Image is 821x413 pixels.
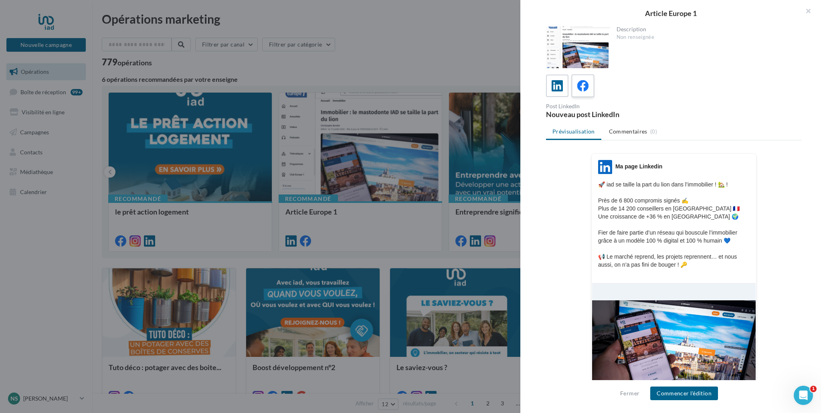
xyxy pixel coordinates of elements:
p: 🚀 iad se taille la part du lion dans l’immobilier ! 🏡 ! Près de 6 800 compromis signés ✍️ Plus de... [598,180,750,277]
div: Article Europe 1 [533,10,808,17]
span: Commentaires [609,128,647,136]
button: Fermer [617,389,643,398]
span: 1 [810,386,817,392]
div: Nouveau post LinkedIn [546,111,671,118]
span: (0) [650,128,657,135]
div: Non renseignée [617,34,796,41]
div: Description [617,26,796,32]
button: Commencer l'édition [650,387,718,400]
iframe: Intercom live chat [794,386,813,405]
div: Post LinkedIn [546,103,671,109]
div: Ma page Linkedin [615,162,662,170]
